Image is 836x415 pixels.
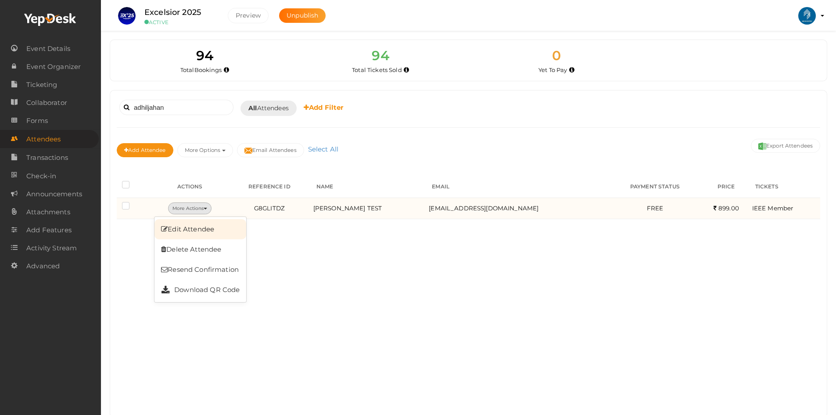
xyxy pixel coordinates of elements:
img: IIZWXVCU_small.png [118,7,136,25]
button: Export Attendees [751,139,820,153]
span: G8GLITDZ [254,205,285,212]
input: Search attendee [119,100,233,115]
span: Advanced [26,257,60,275]
span: Check-in [26,167,56,185]
span: Attendees [26,130,61,148]
span: [PERSON_NAME] TEST [313,205,382,212]
a: Select All [306,145,341,153]
span: Total [180,66,222,73]
button: Unpublish [279,8,326,23]
span: Attendees [248,104,289,113]
span: Transactions [26,149,68,166]
span: 0 [552,47,561,64]
a: Download QR Code [154,280,246,300]
button: More Options [177,143,233,157]
button: Preview [228,8,269,23]
span: REFERENCE ID [248,183,291,190]
i: Accepted and yet to make payment [569,68,574,72]
img: mail-filled.svg [244,147,252,155]
i: Total number of bookings [224,68,229,72]
span: 94 [196,47,213,64]
span: Collaborator [26,94,67,112]
span: Bookings [194,66,222,73]
span: FREE [647,205,664,212]
a: Delete Attendee [154,239,246,260]
label: Excelsior 2025 [144,6,201,19]
span: Announcements [26,185,82,203]
img: excel.svg [758,142,766,150]
i: Total number of tickets sold [404,68,409,72]
a: Resend Confirmation [154,260,246,280]
span: Forms [26,112,48,130]
b: Add Filter [304,103,344,112]
button: More Actions [168,202,212,214]
span: [EMAIL_ADDRESS][DOMAIN_NAME] [429,205,538,212]
img: ACg8ocIlr20kWlusTYDilfQwsc9vjOYCKrm0LB8zShf3GP8Yo5bmpMCa=s100 [798,7,816,25]
th: PAYMENT STATUS [607,176,703,198]
span: Activity Stream [26,239,77,257]
a: Edit Attendee [154,219,246,239]
span: Event Organizer [26,58,81,76]
span: Total Tickets Sold [352,66,402,73]
th: NAME [311,176,427,198]
small: ACTIVE [144,19,215,25]
span: Add Features [26,221,72,239]
th: PRICE [703,176,750,198]
b: All [248,104,257,112]
span: Yet To Pay [538,66,567,73]
span: IEEE Member [752,205,793,212]
span: 94 [372,47,389,64]
span: Attachments [26,203,70,221]
span: 899.00 [714,205,739,212]
th: TICKETS [750,176,820,198]
span: Ticketing [26,76,57,94]
button: Email Attendees [237,143,304,157]
th: ACTIONS [152,176,228,198]
span: Event Details [26,40,70,58]
button: Add Attendee [117,143,173,157]
th: EMAIL [427,176,607,198]
span: Unpublish [287,11,318,19]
